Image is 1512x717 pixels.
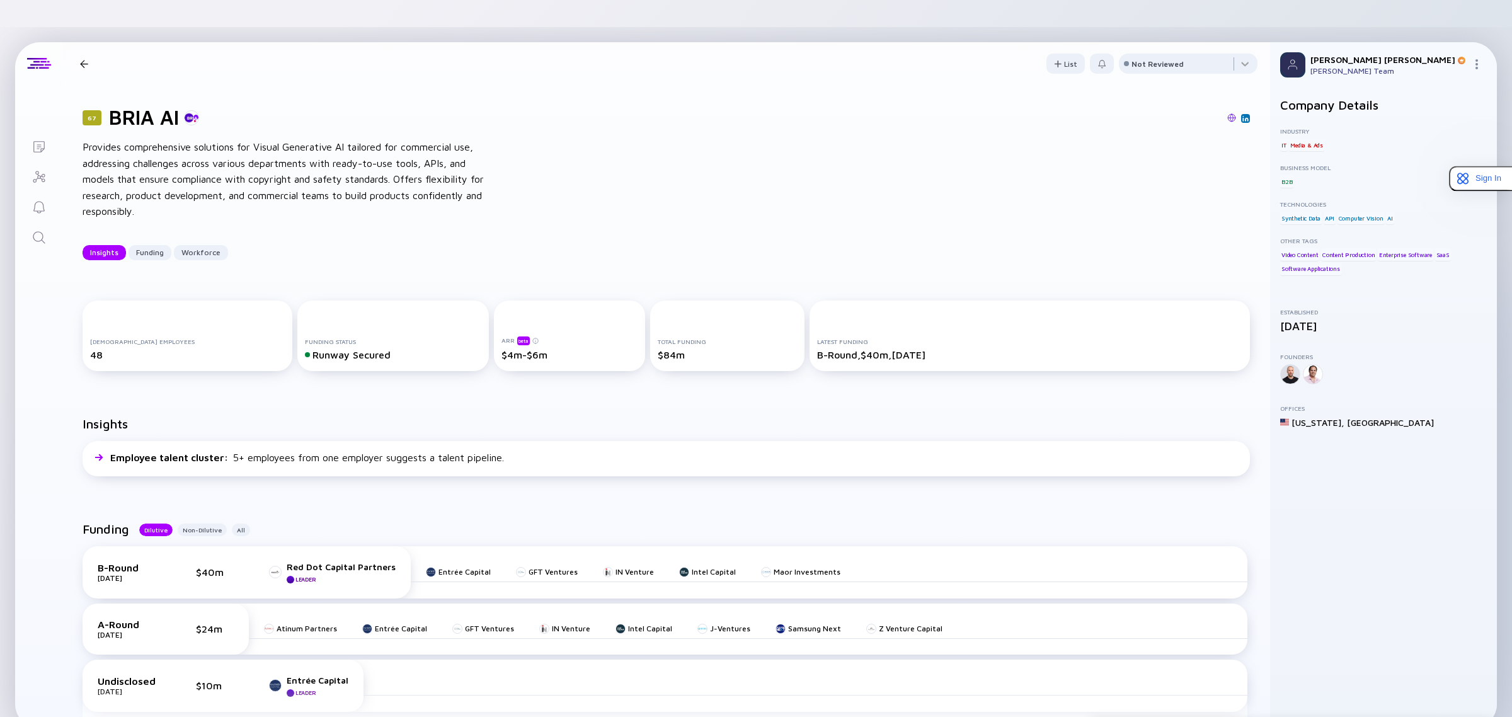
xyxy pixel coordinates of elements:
[552,624,590,633] div: IN Venture
[697,624,750,633] a: J-Ventures
[1289,139,1324,151] div: Media & Ads
[1435,248,1451,261] div: SaaS
[287,561,396,572] div: Red Dot Capital Partners
[817,349,1242,360] div: B-Round, $40m, [DATE]
[1280,175,1293,188] div: B2B
[1280,98,1487,112] h2: Company Details
[539,624,590,633] a: IN Venture
[15,130,62,161] a: Lists
[98,687,161,696] div: [DATE]
[1280,418,1289,427] img: United States Flag
[269,675,348,697] a: Entrée CapitalLeader
[1310,54,1467,65] div: [PERSON_NAME] [PERSON_NAME]
[139,524,173,536] button: Dilutive
[1280,164,1487,171] div: Business Model
[452,624,514,633] a: GFT Ventures
[529,567,578,576] div: GFT Ventures
[658,338,796,345] div: Total Funding
[1131,59,1184,69] div: Not Reviewed
[196,623,234,634] div: $24m
[1280,308,1487,316] div: Established
[287,675,348,685] div: Entrée Capital
[90,338,285,345] div: [DEMOGRAPHIC_DATA] Employees
[305,338,481,345] div: Funding Status
[15,161,62,191] a: Investor Map
[129,245,171,260] button: Funding
[98,630,161,640] div: [DATE]
[129,243,171,262] div: Funding
[83,522,129,536] h2: Funding
[178,524,227,536] button: Non-Dilutive
[1242,115,1249,122] img: BRIA AI Linkedin Page
[90,349,285,360] div: 48
[15,221,62,251] a: Search
[109,105,179,129] h1: BRIA AI
[1386,212,1394,224] div: AI
[426,567,491,576] a: Entrée Capital
[1321,248,1376,261] div: Content Production
[516,567,578,576] a: GFT Ventures
[774,567,840,576] div: Maor Investments
[196,566,234,578] div: $40m
[375,624,427,633] div: Entrée Capital
[866,624,942,633] a: Z Venture Capital
[83,243,126,262] div: Insights
[98,562,161,573] div: B-Round
[776,624,841,633] a: Samsung Next
[295,576,316,583] div: Leader
[98,619,161,630] div: A-Round
[83,416,128,431] h2: Insights
[879,624,942,633] div: Z Venture Capital
[517,336,530,345] div: beta
[83,139,486,220] div: Provides comprehensive solutions for Visual Generative AI tailored for commercial use, addressing...
[761,567,840,576] a: Maor Investments
[1280,200,1487,208] div: Technologies
[1280,263,1341,275] div: Software Applications
[1280,127,1487,135] div: Industry
[174,243,228,262] div: Workforce
[174,245,228,260] button: Workforce
[98,675,161,687] div: Undisclosed
[83,110,101,125] div: 67
[1280,52,1305,77] img: Profile Picture
[788,624,841,633] div: Samsung Next
[362,624,427,633] a: Entrée Capital
[1347,417,1434,428] div: [GEOGRAPHIC_DATA]
[1280,319,1487,333] div: [DATE]
[658,349,796,360] div: $84m
[1280,248,1319,261] div: Video Content
[196,680,234,691] div: $10m
[1280,353,1487,360] div: Founders
[692,567,736,576] div: Intel Capital
[83,245,126,260] button: Insights
[616,567,654,576] div: IN Venture
[710,624,750,633] div: J-Ventures
[15,191,62,221] a: Reminders
[679,567,736,576] a: Intel Capital
[1324,212,1336,224] div: API
[110,452,504,463] div: 5+ employees from one employer suggests a talent pipeline.
[501,349,638,360] div: $4m-$6m
[264,624,337,633] a: Atinum Partners
[1280,404,1487,412] div: Offices
[277,624,337,633] div: Atinum Partners
[1227,113,1236,122] img: BRIA AI Website
[438,567,491,576] div: Entrée Capital
[1378,248,1433,261] div: Enterprise Software
[1291,417,1344,428] div: [US_STATE] ,
[817,338,1242,345] div: Latest Funding
[465,624,514,633] div: GFT Ventures
[1280,139,1288,151] div: IT
[616,624,672,633] a: Intel Capital
[1472,59,1482,69] img: Menu
[269,561,396,583] a: Red Dot Capital PartnersLeader
[1337,212,1385,224] div: Computer Vision
[1046,54,1085,74] button: List
[232,524,250,536] button: All
[1280,212,1322,224] div: Synthetic Data
[98,573,161,583] div: [DATE]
